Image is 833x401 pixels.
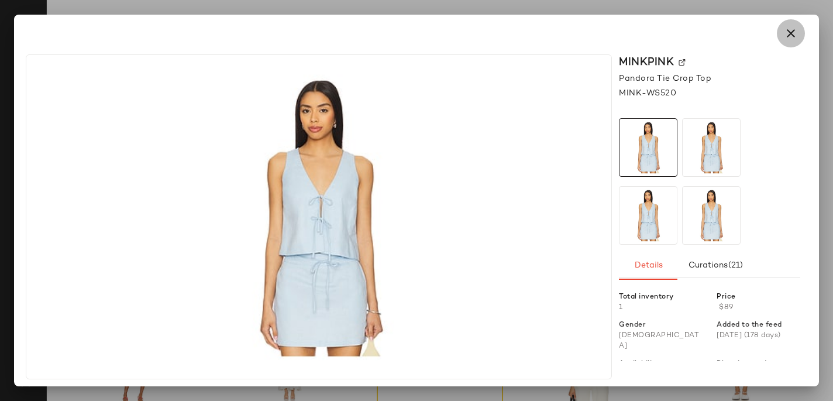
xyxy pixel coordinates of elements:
[688,261,743,270] span: Curations
[717,292,736,303] span: Price
[728,261,743,270] span: (21)
[619,187,677,244] img: MINK-WS520_V1.jpg
[619,292,674,303] span: Total inventory
[619,73,711,85] span: Pandora Tie Crop Top
[619,54,674,70] span: MINKPINK
[619,119,677,176] img: MINK-WS520_V1.jpg
[679,59,686,66] img: svg%3e
[683,187,740,244] img: MINK-WS520_V1.jpg
[634,261,662,270] span: Details
[619,87,676,100] span: MINK-WS520
[33,62,604,372] img: MINK-WS520_V1.jpg
[683,119,740,176] img: MINK-WS520_V1.jpg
